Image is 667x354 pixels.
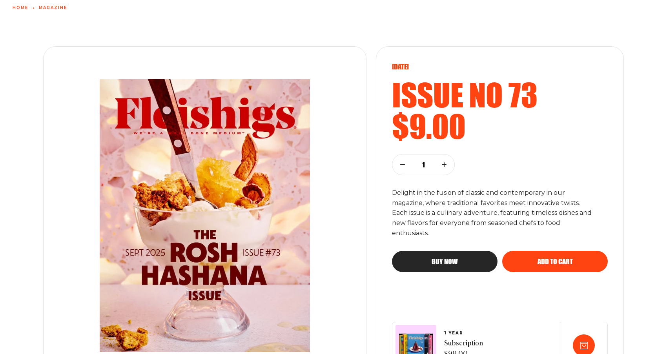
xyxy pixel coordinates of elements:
span: 1 YEAR [444,331,483,336]
h2: Issue no 73 [392,79,608,110]
h2: $9.00 [392,110,608,142]
span: Buy now [432,258,458,265]
p: [DATE] [392,62,608,71]
span: Add to cart [538,258,573,265]
p: 1 [418,160,428,169]
p: Delight in the fusion of classic and contemporary in our magazine, where traditional favorites me... [392,188,594,239]
button: Add to cart [502,251,608,272]
button: Buy now [392,251,498,272]
a: Magazine [39,5,67,10]
a: Home [13,5,28,10]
